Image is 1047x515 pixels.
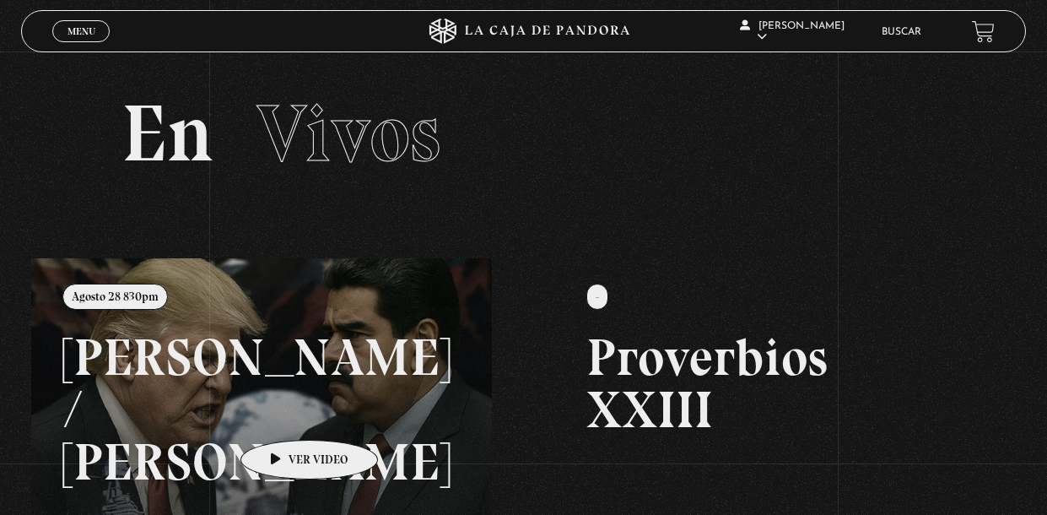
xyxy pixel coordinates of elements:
span: Vivos [256,85,440,182]
h2: En [121,94,926,174]
span: Menu [67,26,95,36]
span: Cerrar [62,41,101,52]
a: View your shopping cart [972,20,995,43]
span: [PERSON_NAME] [740,21,845,42]
a: Buscar [882,27,921,37]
